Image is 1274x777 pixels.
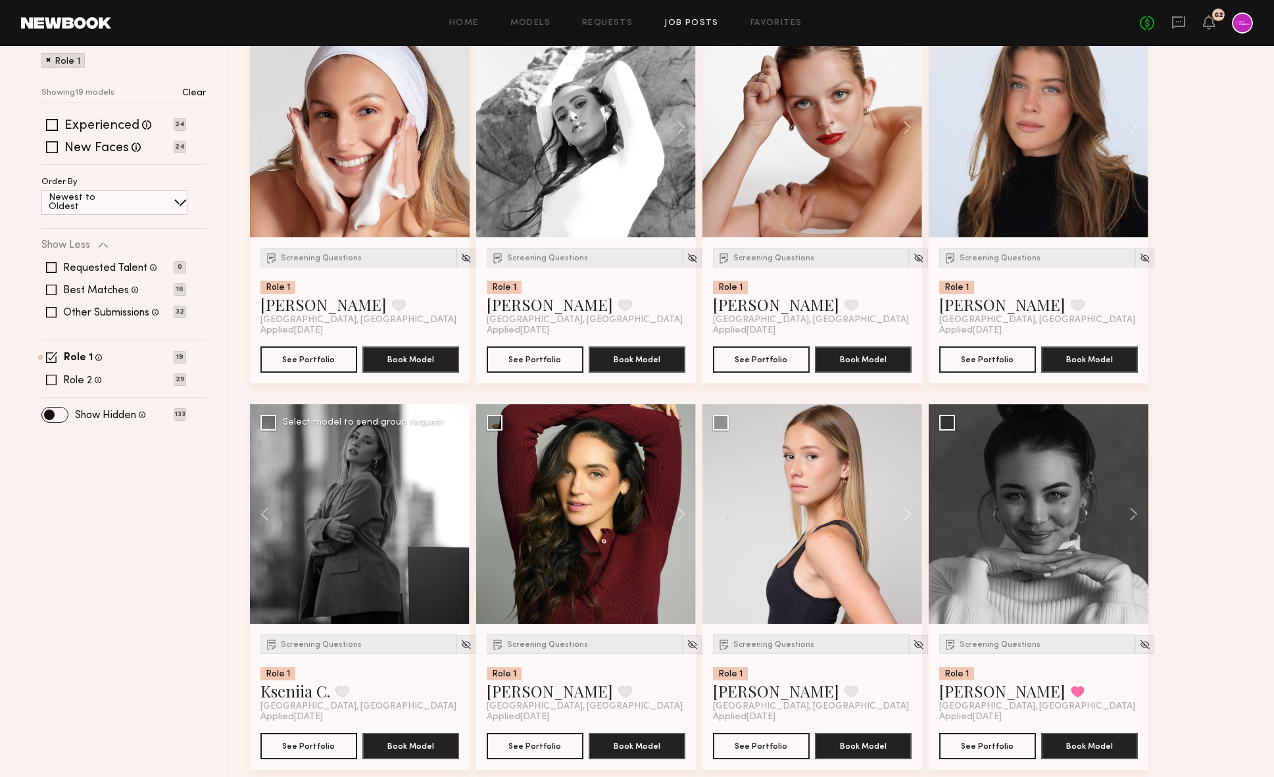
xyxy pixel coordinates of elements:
img: Submission Icon [491,638,504,651]
a: [PERSON_NAME] [713,294,839,315]
label: Show Hidden [75,410,136,421]
div: 62 [1214,12,1223,19]
a: [PERSON_NAME] [260,294,387,315]
button: Book Model [1041,346,1138,373]
p: Clear [182,89,206,98]
div: Role 1 [260,281,295,294]
span: [GEOGRAPHIC_DATA], [GEOGRAPHIC_DATA] [939,701,1135,712]
a: Home [449,19,479,28]
button: See Portfolio [939,346,1036,373]
div: Applied [DATE] [260,712,459,722]
span: Screening Questions [507,641,588,649]
div: Select model to send group request [283,418,445,427]
span: [GEOGRAPHIC_DATA], [GEOGRAPHIC_DATA] [713,701,909,712]
div: Applied [DATE] [939,712,1138,722]
p: Order By [41,178,78,187]
a: Book Model [1041,740,1138,751]
label: New Faces [64,142,129,155]
p: 32 [174,306,186,318]
a: Book Model [815,740,912,751]
p: Newest to Oldest [49,193,127,212]
img: Submission Icon [944,251,957,264]
img: Unhide Model [687,252,698,264]
p: Role 1 [55,57,80,66]
img: Unhide Model [1139,252,1150,264]
label: Experienced [64,120,139,133]
img: Submission Icon [718,638,731,651]
a: Book Model [815,353,912,364]
div: Role 1 [487,281,522,294]
a: [PERSON_NAME] [939,294,1066,315]
a: See Portfolio [487,733,583,759]
p: 24 [174,118,186,131]
span: [GEOGRAPHIC_DATA], [GEOGRAPHIC_DATA] [487,701,683,712]
a: Book Model [1041,353,1138,364]
p: 133 [174,408,186,421]
div: Role 1 [713,281,748,294]
span: [GEOGRAPHIC_DATA], [GEOGRAPHIC_DATA] [260,701,456,712]
button: Book Model [815,733,912,759]
button: See Portfolio [713,733,810,759]
button: Book Model [589,733,685,759]
p: 16 [174,283,186,296]
a: [PERSON_NAME] [939,680,1066,701]
a: Book Model [589,740,685,751]
img: Unhide Model [1139,639,1150,650]
img: Submission Icon [944,638,957,651]
p: 0 [174,261,186,273]
div: Role 1 [260,667,295,680]
span: [GEOGRAPHIC_DATA], [GEOGRAPHIC_DATA] [939,315,1135,325]
a: Models [510,19,551,28]
p: 29 [174,373,186,386]
div: Applied [DATE] [713,325,912,336]
a: [PERSON_NAME] [487,294,613,315]
a: Kseniia C. [260,680,330,701]
p: Showing 19 models [41,89,114,97]
a: Book Model [362,740,459,751]
img: Unhide Model [460,252,472,264]
a: [PERSON_NAME] [487,680,613,701]
a: Requests [582,19,633,28]
div: Applied [DATE] [487,325,685,336]
span: [GEOGRAPHIC_DATA], [GEOGRAPHIC_DATA] [487,315,683,325]
button: Book Model [815,346,912,373]
label: Requested Talent [63,263,147,273]
label: Best Matches [63,285,129,296]
button: See Portfolio [260,733,357,759]
button: Book Model [362,733,459,759]
img: Unhide Model [687,639,698,650]
button: See Portfolio [260,346,357,373]
img: Submission Icon [265,251,278,264]
img: Submission Icon [718,251,731,264]
div: Applied [DATE] [260,325,459,336]
a: Book Model [589,353,685,364]
div: Role 1 [939,667,974,680]
a: Job Posts [664,19,719,28]
div: Applied [DATE] [939,325,1138,336]
button: See Portfolio [939,733,1036,759]
button: See Portfolio [713,346,810,373]
label: Role 2 [63,375,92,386]
span: Screening Questions [960,254,1041,262]
img: Submission Icon [491,251,504,264]
span: [GEOGRAPHIC_DATA], [GEOGRAPHIC_DATA] [260,315,456,325]
p: Show Less [41,240,90,250]
div: Role 1 [487,667,522,680]
button: Book Model [1041,733,1138,759]
a: Favorites [750,19,802,28]
p: 19 [174,351,186,364]
a: [PERSON_NAME] [713,680,839,701]
div: Role 1 [713,667,748,680]
span: Screening Questions [281,641,362,649]
button: See Portfolio [487,346,583,373]
span: Screening Questions [960,641,1041,649]
a: Book Model [362,353,459,364]
span: Screening Questions [507,254,588,262]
